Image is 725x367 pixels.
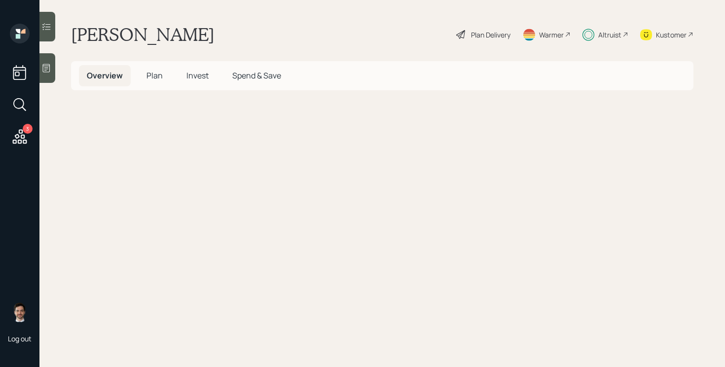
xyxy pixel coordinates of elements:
[8,334,32,343] div: Log out
[598,30,621,40] div: Altruist
[186,70,209,81] span: Invest
[232,70,281,81] span: Spend & Save
[71,24,215,45] h1: [PERSON_NAME]
[23,124,33,134] div: 3
[146,70,163,81] span: Plan
[87,70,123,81] span: Overview
[10,302,30,322] img: jonah-coleman-headshot.png
[471,30,510,40] div: Plan Delivery
[656,30,687,40] div: Kustomer
[539,30,564,40] div: Warmer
